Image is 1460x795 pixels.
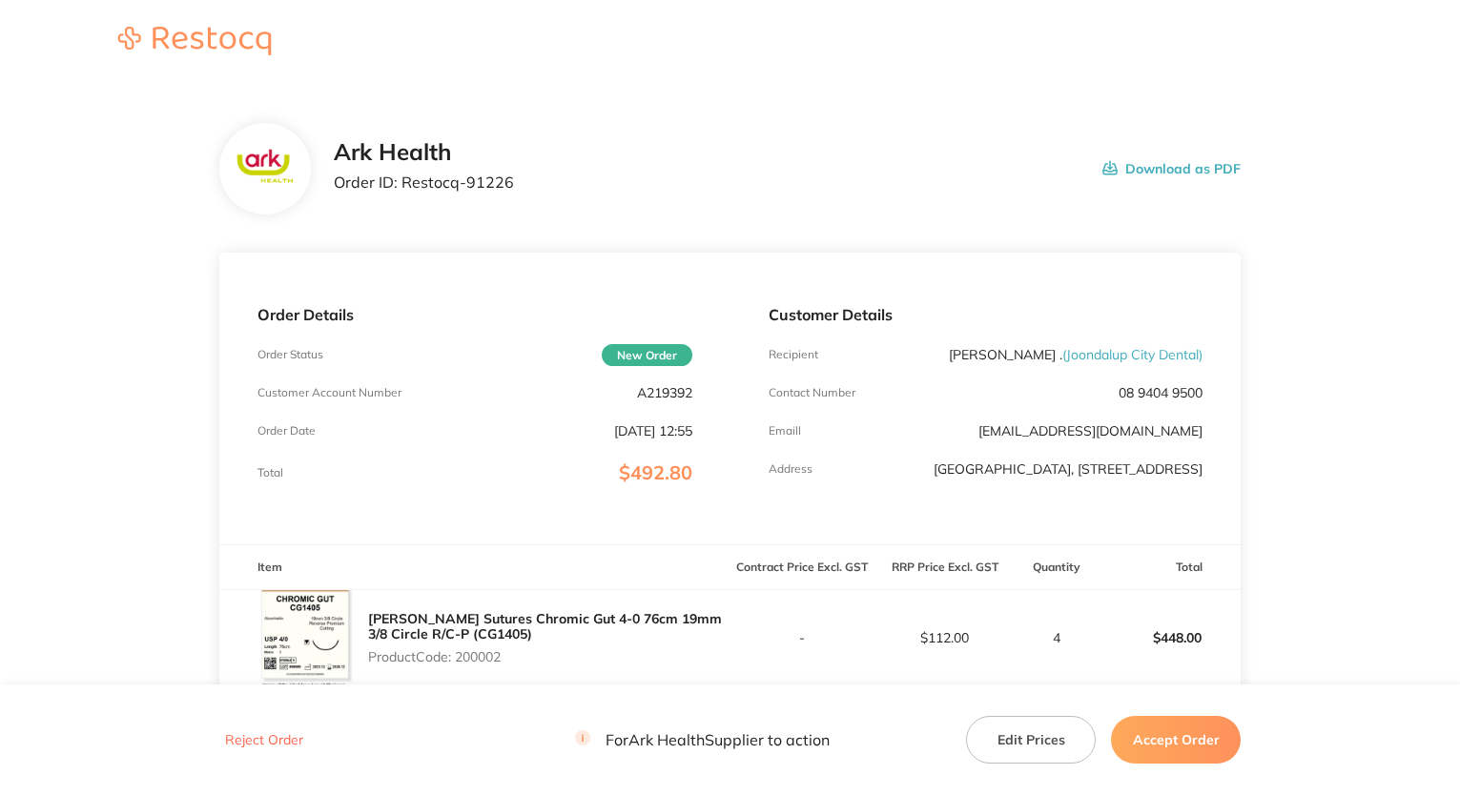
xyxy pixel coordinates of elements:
[1098,545,1241,590] th: Total
[1119,385,1203,400] p: 08 9404 9500
[257,424,316,438] p: Order Date
[1062,346,1203,363] span: ( Joondalup City Dental )
[368,649,730,664] p: Product Code: 200002
[949,347,1203,362] p: [PERSON_NAME] .
[1099,615,1240,661] p: $448.00
[1111,716,1241,764] button: Accept Order
[769,348,818,361] p: Recipient
[99,27,290,55] img: Restocq logo
[730,545,874,590] th: Contract Price Excl. GST
[874,545,1017,590] th: RRP Price Excl. GST
[769,386,855,399] p: Contact Number
[614,423,692,438] p: [DATE] 12:55
[874,630,1016,645] p: $112.00
[257,466,283,479] p: Total
[619,460,692,484] span: $492.80
[934,461,1203,477] p: [GEOGRAPHIC_DATA], [STREET_ADDRESS]
[769,462,812,476] p: Address
[257,386,401,399] p: Customer Account Number
[602,344,692,366] span: New Order
[99,27,290,58] a: Restocq logo
[257,306,692,323] p: Order Details
[234,147,296,191] img: c3FhZTAyaA
[769,424,801,438] p: Emaill
[1017,545,1099,590] th: Quantity
[575,731,830,749] p: For Ark Health Supplier to action
[257,590,353,685] img: dDU5bmVlMg
[731,630,873,645] p: -
[334,139,514,166] h2: Ark Health
[637,385,692,400] p: A219392
[334,173,514,191] p: Order ID: Restocq- 91226
[368,610,722,642] a: [PERSON_NAME] Sutures Chromic Gut 4-0 76cm 19mm 3/8 Circle R/C-P (CG1405)
[769,306,1203,323] p: Customer Details
[257,348,323,361] p: Order Status
[978,422,1203,439] a: [EMAIL_ADDRESS][DOMAIN_NAME]
[219,732,309,749] button: Reject Order
[966,716,1096,764] button: Edit Prices
[219,545,730,590] th: Item
[1018,630,1098,645] p: 4
[1102,139,1241,198] button: Download as PDF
